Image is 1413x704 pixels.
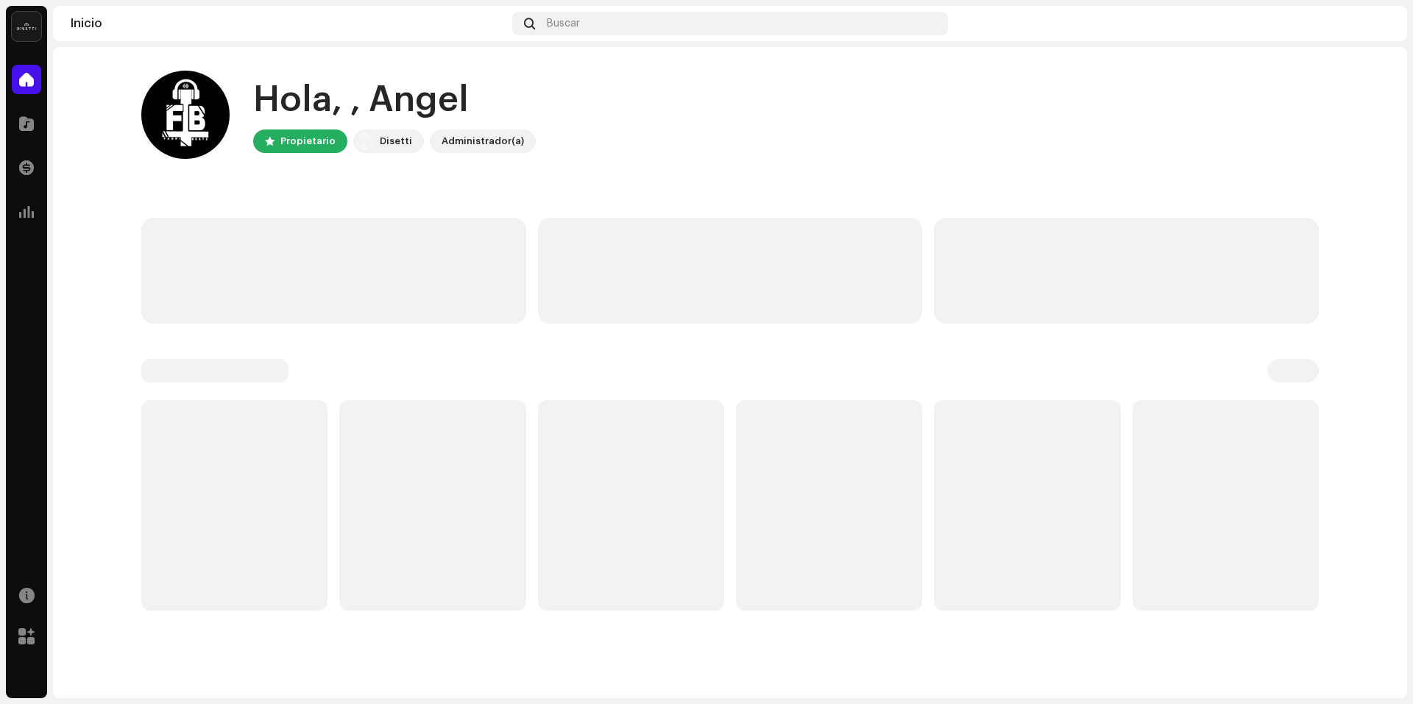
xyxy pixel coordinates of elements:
img: 4eb34cc3-9985-409e-b227-ae9c3c818546 [1366,12,1389,35]
div: Disetti [380,132,412,150]
img: 4eb34cc3-9985-409e-b227-ae9c3c818546 [141,71,230,159]
div: Administrador(a) [442,132,524,150]
div: Propietario [280,132,336,150]
img: 02a7c2d3-3c89-4098-b12f-2ff2945c95ee [12,12,41,41]
div: Inicio [71,18,506,29]
div: Hola, , Angel [253,77,536,124]
span: Buscar [547,18,580,29]
img: 02a7c2d3-3c89-4098-b12f-2ff2945c95ee [356,132,374,150]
